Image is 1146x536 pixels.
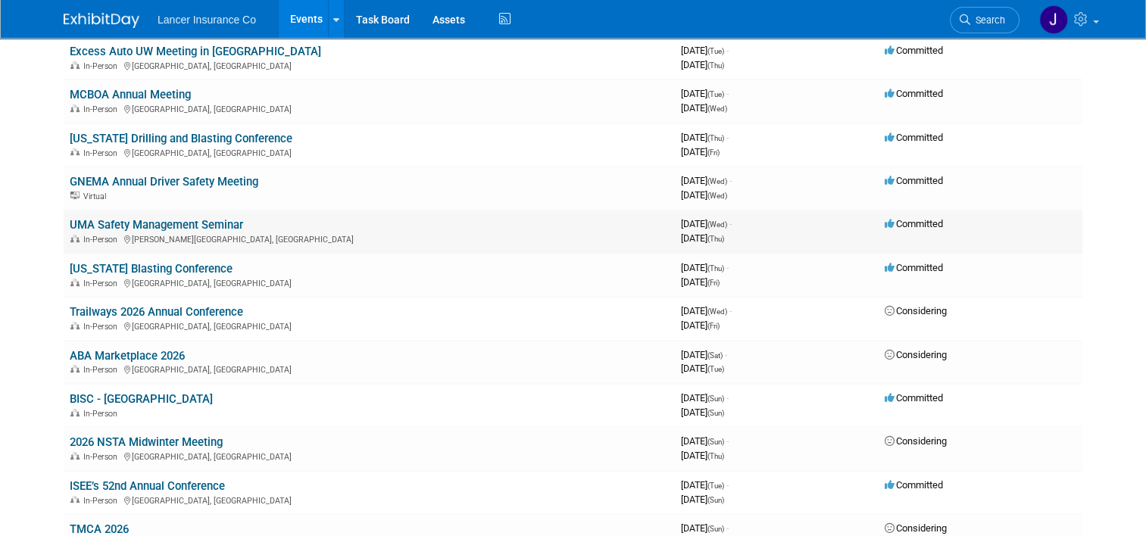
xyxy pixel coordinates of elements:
span: [DATE] [681,59,724,70]
span: (Sat) [707,351,723,360]
span: Virtual [83,192,111,201]
span: Considering [885,522,947,534]
span: Lancer Insurance Co [158,14,256,26]
span: [DATE] [681,132,729,143]
span: [DATE] [681,479,729,491]
span: [DATE] [681,88,729,99]
div: [GEOGRAPHIC_DATA], [GEOGRAPHIC_DATA] [70,363,669,375]
span: (Thu) [707,235,724,243]
a: 2026 NSTA Midwinter Meeting [70,435,223,449]
span: In-Person [83,322,122,332]
span: - [729,218,732,229]
span: (Sun) [707,438,724,446]
span: Committed [885,45,943,56]
span: In-Person [83,496,122,506]
a: ABA Marketplace 2026 [70,349,185,363]
span: In-Person [83,104,122,114]
a: Excess Auto UW Meeting in [GEOGRAPHIC_DATA] [70,45,321,58]
img: In-Person Event [70,279,80,286]
span: [DATE] [681,435,729,447]
span: (Fri) [707,279,720,287]
div: [GEOGRAPHIC_DATA], [GEOGRAPHIC_DATA] [70,319,669,332]
span: [DATE] [681,319,720,331]
a: MCBOA Annual Meeting [70,88,191,101]
span: (Fri) [707,322,720,330]
span: - [725,349,727,360]
div: [GEOGRAPHIC_DATA], [GEOGRAPHIC_DATA] [70,102,669,114]
span: [DATE] [681,232,724,244]
span: (Wed) [707,177,727,185]
div: [GEOGRAPHIC_DATA], [GEOGRAPHIC_DATA] [70,276,669,288]
div: [GEOGRAPHIC_DATA], [GEOGRAPHIC_DATA] [70,450,669,462]
span: Search [970,14,1005,26]
span: - [726,88,729,99]
span: Committed [885,175,943,186]
a: ISEE’s 52nd Annual Conference [70,479,225,493]
span: [DATE] [681,363,724,374]
span: In-Person [83,365,122,375]
img: In-Person Event [70,322,80,329]
span: In-Person [83,452,122,462]
img: In-Person Event [70,104,80,112]
div: [GEOGRAPHIC_DATA], [GEOGRAPHIC_DATA] [70,494,669,506]
span: Committed [885,262,943,273]
a: Search [950,7,1020,33]
span: (Tue) [707,481,724,490]
img: Virtual Event [70,192,80,199]
a: BISC - [GEOGRAPHIC_DATA] [70,392,213,406]
a: UMA Safety Management Seminar [70,218,243,232]
span: (Sun) [707,496,724,504]
span: [DATE] [681,305,732,316]
span: - [726,479,729,491]
span: (Thu) [707,264,724,273]
span: (Wed) [707,220,727,229]
span: Considering [885,435,947,447]
span: Considering [885,305,947,316]
span: (Thu) [707,134,724,142]
img: ExhibitDay [64,13,139,28]
img: In-Person Event [70,365,80,372]
span: (Tue) [707,90,724,98]
a: [US_STATE] Drilling and Blasting Conference [70,132,292,145]
span: (Sun) [707,525,724,533]
div: [GEOGRAPHIC_DATA], [GEOGRAPHIC_DATA] [70,59,669,71]
span: (Sun) [707,409,724,417]
span: - [726,132,729,143]
span: [DATE] [681,522,729,534]
span: (Tue) [707,365,724,373]
span: - [726,522,729,534]
span: In-Person [83,279,122,288]
span: [DATE] [681,494,724,505]
img: In-Person Event [70,496,80,503]
span: (Wed) [707,192,727,200]
span: - [726,392,729,404]
span: [DATE] [681,146,720,157]
span: - [729,305,732,316]
img: In-Person Event [70,148,80,156]
div: [PERSON_NAME][GEOGRAPHIC_DATA], [GEOGRAPHIC_DATA] [70,232,669,245]
img: In-Person Event [70,409,80,416]
a: Trailways 2026 Annual Conference [70,305,243,319]
img: In-Person Event [70,452,80,460]
img: In-Person Event [70,235,80,242]
span: [DATE] [681,102,727,114]
span: (Thu) [707,61,724,70]
span: In-Person [83,409,122,419]
a: TMCA 2026 [70,522,129,536]
img: Jimmy Navarro [1039,5,1068,34]
span: [DATE] [681,392,729,404]
span: Committed [885,132,943,143]
span: - [726,262,729,273]
span: (Wed) [707,307,727,316]
a: GNEMA Annual Driver Safety Meeting [70,175,258,189]
div: [GEOGRAPHIC_DATA], [GEOGRAPHIC_DATA] [70,146,669,158]
span: (Tue) [707,47,724,55]
span: - [726,435,729,447]
span: In-Person [83,61,122,71]
span: [DATE] [681,45,729,56]
span: In-Person [83,148,122,158]
a: [US_STATE] Blasting Conference [70,262,233,276]
span: Committed [885,392,943,404]
span: Committed [885,218,943,229]
span: [DATE] [681,407,724,418]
